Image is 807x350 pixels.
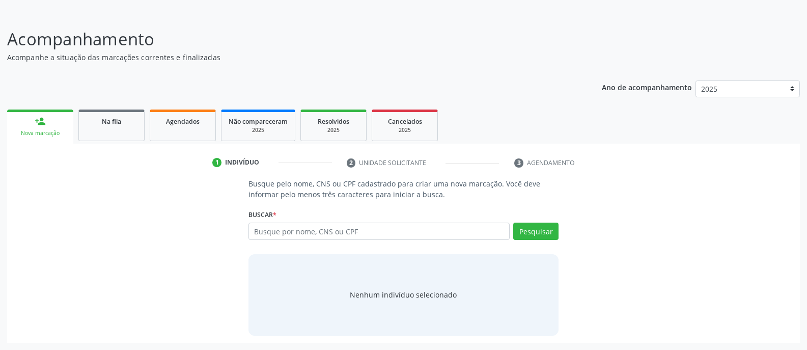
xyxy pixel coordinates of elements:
p: Acompanhe a situação das marcações correntes e finalizadas [7,52,562,63]
div: Nova marcação [14,129,66,137]
span: Resolvidos [318,117,349,126]
span: Na fila [102,117,121,126]
span: Cancelados [388,117,422,126]
p: Acompanhamento [7,26,562,52]
label: Buscar [248,207,276,223]
input: Busque por nome, CNS ou CPF [248,223,510,240]
span: Não compareceram [229,117,288,126]
p: Busque pelo nome, CNS ou CPF cadastrado para criar uma nova marcação. Você deve informar pelo men... [248,178,559,200]
div: person_add [35,116,46,127]
div: 2025 [308,126,359,134]
div: 2025 [229,126,288,134]
div: 1 [212,158,221,167]
span: Agendados [166,117,200,126]
button: Pesquisar [513,223,559,240]
div: Nenhum indivíduo selecionado [350,289,457,300]
div: Indivíduo [225,158,259,167]
div: 2025 [379,126,430,134]
p: Ano de acompanhamento [602,80,692,93]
